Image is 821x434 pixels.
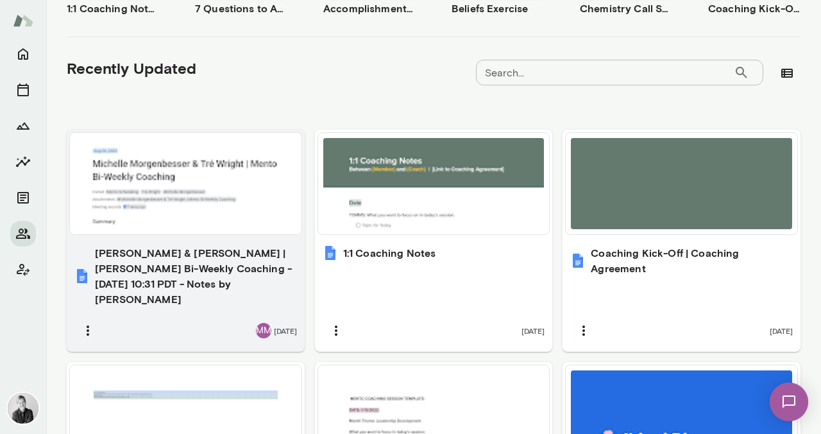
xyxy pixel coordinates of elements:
[10,257,36,282] button: Client app
[323,1,416,16] h6: Accomplishment Tracker
[274,325,297,336] span: [DATE]
[10,185,36,211] button: Documents
[521,325,545,336] span: [DATE]
[323,245,338,261] img: 1:1 Coaching Notes
[13,8,33,33] img: Mento
[10,41,36,67] button: Home
[570,253,586,268] img: Coaching Kick-Off | Coaching Agreement
[10,113,36,139] button: Growth Plan
[708,1,800,16] h6: Coaching Kick-Off | Coaching Agreement
[10,77,36,103] button: Sessions
[343,245,436,261] h6: 1:1 Coaching Notes
[256,323,271,338] div: MM
[195,1,287,16] h6: 7 Questions to Achieving Your Goals
[580,1,672,16] h6: Chemistry Call Self-Assessment [Coaches only]
[10,149,36,175] button: Insights
[8,393,38,424] img: Tré Wright
[74,268,90,284] img: Michelle Morgenbesser & Tré Wright | Mento Bi-Weekly Coaching - 2025/08/26 10:31 PDT - Notes by G...
[67,1,159,16] h6: 1:1 Coaching Notes
[452,1,544,16] h6: Beliefs Exercise
[67,58,196,78] h5: Recently Updated
[95,245,297,307] h6: [PERSON_NAME] & [PERSON_NAME] | [PERSON_NAME] Bi-Weekly Coaching - [DATE] 10:31 PDT - Notes by [P...
[770,325,793,336] span: [DATE]
[10,221,36,247] button: Members
[591,245,793,276] h6: Coaching Kick-Off | Coaching Agreement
